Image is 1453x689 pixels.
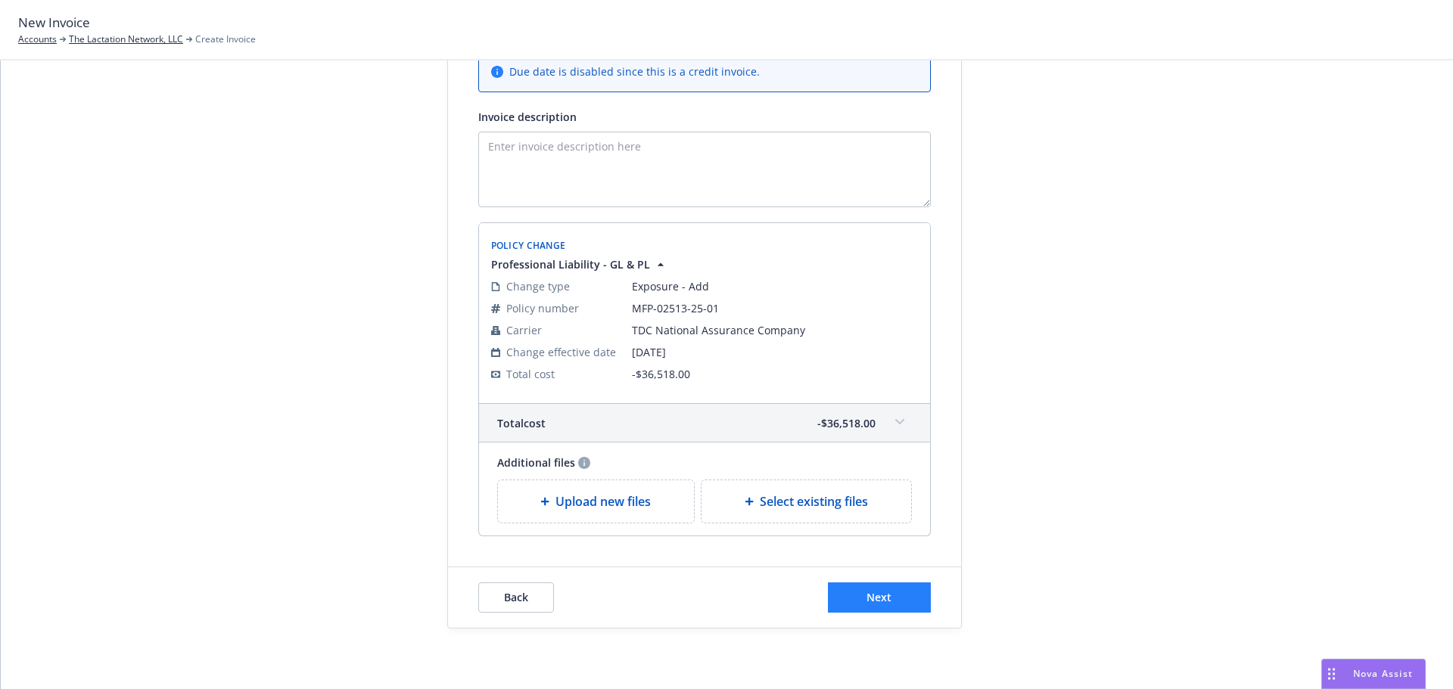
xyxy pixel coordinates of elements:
button: Nova Assist [1321,659,1426,689]
span: -$36,518.00 [817,415,876,431]
span: Create Invoice [195,33,256,46]
span: [DATE] [632,344,918,360]
span: Change type [506,278,570,294]
span: Nova Assist [1353,667,1413,680]
div: Totalcost-$36,518.00 [479,404,930,442]
div: Upload new files [497,480,695,523]
span: MFP-02513-25-01 [632,300,918,316]
span: Professional Liability - GL & PL [491,256,650,272]
span: Next [867,590,891,604]
textarea: Enter invoice description here [478,132,931,207]
span: -$36,518.00 [632,367,690,381]
span: Invoice description [478,110,577,124]
div: Select existing files [701,480,912,523]
span: Total cost [506,366,555,382]
a: The Lactation Network, LLC [69,33,183,46]
span: Carrier [506,322,542,338]
button: Professional Liability - GL & PL [491,256,668,272]
a: Accounts [18,33,57,46]
span: Upload new files [555,492,651,511]
span: Additional files [497,455,575,470]
span: Back [504,590,528,604]
div: Drag to move [1322,660,1341,688]
span: Exposure - Add [632,278,918,294]
span: Select existing files [760,492,868,511]
span: Policy number [506,300,579,316]
span: Change effective date [506,344,616,360]
button: Back [478,582,554,613]
span: TDC National Assurance Company [632,322,918,338]
button: Next [828,582,931,613]
span: Policy Change [491,239,566,252]
span: Due date is disabled since this is a credit invoice. [509,64,760,79]
span: Total cost [497,415,546,431]
span: New Invoice [18,13,90,33]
